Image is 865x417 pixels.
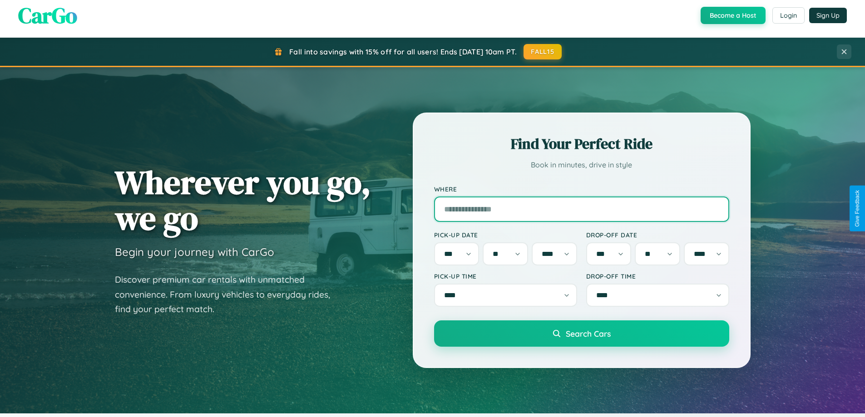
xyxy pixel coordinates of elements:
label: Pick-up Time [434,272,577,280]
div: Give Feedback [854,190,860,227]
p: Discover premium car rentals with unmatched convenience. From luxury vehicles to everyday rides, ... [115,272,342,317]
span: Search Cars [566,329,611,339]
label: Pick-up Date [434,231,577,239]
button: Sign Up [809,8,847,23]
button: FALL15 [524,44,562,59]
h2: Find Your Perfect Ride [434,134,729,154]
button: Search Cars [434,320,729,347]
button: Login [772,7,805,24]
label: Drop-off Date [586,231,729,239]
label: Where [434,185,729,193]
p: Book in minutes, drive in style [434,158,729,172]
label: Drop-off Time [586,272,729,280]
button: Become a Host [701,7,766,24]
span: Fall into savings with 15% off for all users! Ends [DATE] 10am PT. [289,47,517,56]
h1: Wherever you go, we go [115,164,371,236]
span: CarGo [18,0,77,30]
h3: Begin your journey with CarGo [115,245,274,259]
